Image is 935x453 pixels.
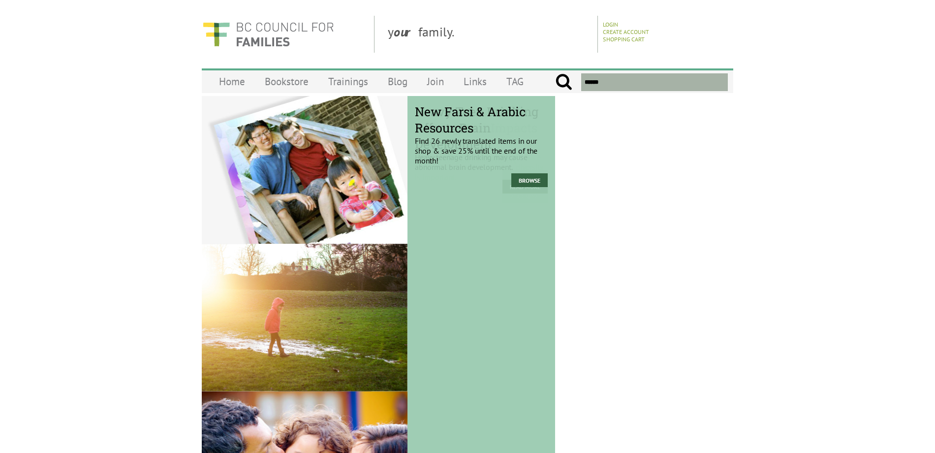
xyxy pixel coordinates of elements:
[603,28,649,35] a: Create Account
[511,173,548,187] a: browse
[415,111,548,165] p: Find 26 newly translated items in our shop & save 25% until the end of the month!
[255,70,318,93] a: Bookstore
[202,16,335,53] img: BC Council for FAMILIES
[603,21,618,28] a: Login
[394,24,418,40] strong: our
[417,70,454,93] a: Join
[454,70,497,93] a: Links
[380,16,598,53] div: y family.
[555,73,572,91] input: Submit
[209,70,255,93] a: Home
[603,35,645,43] a: Shopping Cart
[318,70,378,93] a: Trainings
[378,70,417,93] a: Blog
[497,70,533,93] a: TAG
[415,103,548,136] span: New Farsi & Arabic Resources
